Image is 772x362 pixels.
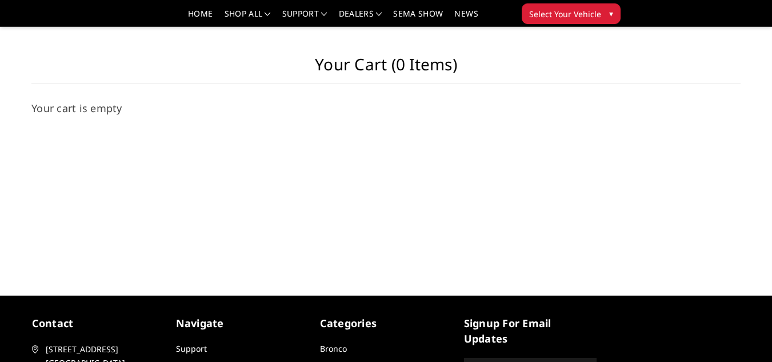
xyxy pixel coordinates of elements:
[176,316,309,331] h5: Navigate
[609,7,613,19] span: ▾
[522,3,621,24] button: Select Your Vehicle
[529,8,601,20] span: Select Your Vehicle
[188,10,213,26] a: Home
[393,10,443,26] a: SEMA Show
[32,316,165,331] h5: contact
[176,343,207,354] a: Support
[320,316,453,331] h5: Categories
[464,316,597,347] h5: signup for email updates
[339,10,382,26] a: Dealers
[31,101,741,116] h3: Your cart is empty
[225,10,271,26] a: shop all
[31,55,741,83] h1: Your Cart (0 items)
[282,10,327,26] a: Support
[320,343,347,354] a: Bronco
[454,10,478,26] a: News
